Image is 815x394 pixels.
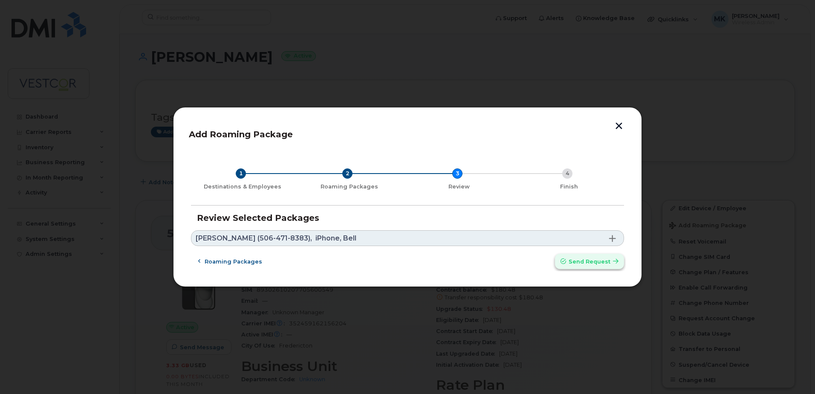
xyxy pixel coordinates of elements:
span: iPhone, Bell [315,235,356,242]
a: [PERSON_NAME] (506-471-8383),iPhone, Bell [191,230,624,246]
button: Roaming packages [191,254,269,269]
span: Add Roaming Package [189,129,293,139]
div: Roaming Packages [298,183,401,190]
div: Destinations & Employees [194,183,291,190]
div: 4 [562,168,572,179]
span: [PERSON_NAME] (506-471-8383), [196,235,312,242]
span: Roaming packages [205,258,262,266]
div: 2 [342,168,353,179]
div: Finish [517,183,621,190]
div: 1 [236,168,246,179]
h3: Review Selected Packages [197,213,618,223]
span: Send request [569,258,610,266]
button: Send request [555,254,624,269]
